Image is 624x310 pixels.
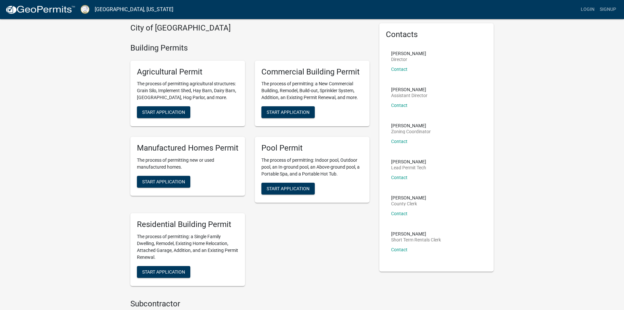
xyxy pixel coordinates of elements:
[130,43,369,53] h4: Building Permits
[391,93,427,98] p: Assistant Director
[391,238,441,242] p: Short Term Rentals Clerk
[261,143,363,153] h5: Pool Permit
[267,186,310,191] span: Start Application
[391,247,407,252] a: Contact
[81,5,89,14] img: Putnam County, Georgia
[261,106,315,118] button: Start Application
[391,103,407,108] a: Contact
[391,129,431,134] p: Zoning Coordinator
[261,157,363,177] p: The process of permitting: Indoor pool, Outdoor pool, an In-ground pool, an Above-ground pool, a ...
[267,110,310,115] span: Start Application
[261,67,363,77] h5: Commercial Building Permit
[578,3,597,16] a: Login
[137,176,190,188] button: Start Application
[391,123,431,128] p: [PERSON_NAME]
[137,266,190,278] button: Start Application
[261,80,363,101] p: The process of permitting: a New Commercial Building, Remodel, Build-out, Sprinkler System, Addit...
[137,220,238,229] h5: Residential Building Permit
[391,201,426,206] p: County Clerk
[130,23,369,33] h4: City of [GEOGRAPHIC_DATA]
[391,159,426,164] p: [PERSON_NAME]
[391,232,441,236] p: [PERSON_NAME]
[391,165,426,170] p: Lead Permit Tech
[137,106,190,118] button: Start Application
[597,3,619,16] a: Signup
[137,143,238,153] h5: Manufactured Homes Permit
[137,67,238,77] h5: Agricultural Permit
[391,139,407,144] a: Contact
[142,110,185,115] span: Start Application
[391,67,407,72] a: Contact
[391,211,407,216] a: Contact
[391,57,426,62] p: Director
[137,233,238,261] p: The process of permitting: a Single Family Dwelling, Remodel, Existing Home Relocation, Attached ...
[142,179,185,184] span: Start Application
[391,175,407,180] a: Contact
[137,157,238,171] p: The process of permitting new or used manufactured homes.
[95,4,173,15] a: [GEOGRAPHIC_DATA], [US_STATE]
[130,299,369,309] h4: Subcontractor
[261,183,315,195] button: Start Application
[391,87,427,92] p: [PERSON_NAME]
[391,51,426,56] p: [PERSON_NAME]
[142,269,185,274] span: Start Application
[137,80,238,101] p: The process of permitting agricultural structures: Grain Silo, Implement Shed, Hay Barn, Dairy Ba...
[386,30,487,39] h5: Contacts
[391,196,426,200] p: [PERSON_NAME]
